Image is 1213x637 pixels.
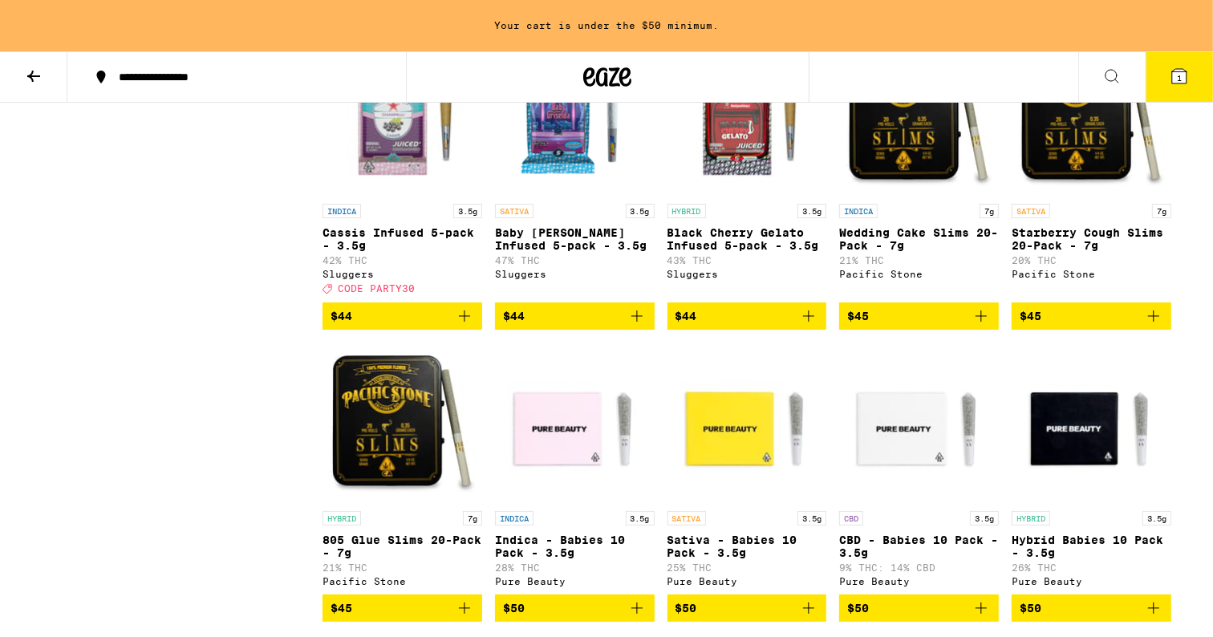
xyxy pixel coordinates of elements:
[323,269,482,279] div: Sluggers
[453,204,482,218] p: 3.5g
[323,226,482,252] p: Cassis Infused 5-pack - 3.5g
[495,35,655,302] a: Open page for Baby Griselda Infused 5-pack - 3.5g from Sluggers
[331,602,352,615] span: $45
[847,602,869,615] span: $50
[626,204,655,218] p: 3.5g
[1152,204,1171,218] p: 7g
[323,562,482,573] p: 21% THC
[323,594,482,622] button: Add to bag
[839,534,999,559] p: CBD - Babies 10 Pack - 3.5g
[675,602,697,615] span: $50
[338,284,415,294] span: CODE PARTY30
[797,511,826,525] p: 3.5g
[847,310,869,323] span: $45
[667,594,827,622] button: Add to bag
[1142,511,1171,525] p: 3.5g
[839,255,999,266] p: 21% THC
[667,35,827,196] img: Sluggers - Black Cherry Gelato Infused 5-pack - 3.5g
[495,343,655,594] a: Open page for Indica - Babies 10 Pack - 3.5g from Pure Beauty
[675,310,697,323] span: $44
[626,511,655,525] p: 3.5g
[495,204,533,218] p: SATIVA
[331,310,352,323] span: $44
[323,255,482,266] p: 42% THC
[1012,255,1171,266] p: 20% THC
[1020,602,1041,615] span: $50
[667,576,827,586] div: Pure Beauty
[667,343,827,503] img: Pure Beauty - Sativa - Babies 10 Pack - 3.5g
[323,35,482,302] a: Open page for Cassis Infused 5-pack - 3.5g from Sluggers
[667,302,827,330] button: Add to bag
[463,511,482,525] p: 7g
[1012,302,1171,330] button: Add to bag
[667,226,827,252] p: Black Cherry Gelato Infused 5-pack - 3.5g
[839,35,999,302] a: Open page for Wedding Cake Slims 20-Pack - 7g from Pacific Stone
[1012,269,1171,279] div: Pacific Stone
[980,204,999,218] p: 7g
[495,534,655,559] p: Indica - Babies 10 Pack - 3.5g
[495,343,655,503] img: Pure Beauty - Indica - Babies 10 Pack - 3.5g
[323,343,482,594] a: Open page for 805 Glue Slims 20-Pack - 7g from Pacific Stone
[323,511,361,525] p: HYBRID
[1012,576,1171,586] div: Pure Beauty
[495,511,533,525] p: INDICA
[495,269,655,279] div: Sluggers
[667,511,706,525] p: SATIVA
[10,11,116,24] span: Hi. Need any help?
[970,511,999,525] p: 3.5g
[495,226,655,252] p: Baby [PERSON_NAME] Infused 5-pack - 3.5g
[323,343,482,503] img: Pacific Stone - 805 Glue Slims 20-Pack - 7g
[495,255,655,266] p: 47% THC
[503,602,525,615] span: $50
[667,35,827,302] a: Open page for Black Cherry Gelato Infused 5-pack - 3.5g from Sluggers
[667,562,827,573] p: 25% THC
[839,594,999,622] button: Add to bag
[1012,343,1171,594] a: Open page for Hybrid Babies 10 Pack - 3.5g from Pure Beauty
[323,35,482,196] img: Sluggers - Cassis Infused 5-pack - 3.5g
[839,269,999,279] div: Pacific Stone
[839,35,999,196] img: Pacific Stone - Wedding Cake Slims 20-Pack - 7g
[839,302,999,330] button: Add to bag
[797,204,826,218] p: 3.5g
[1146,52,1213,102] button: 1
[495,576,655,586] div: Pure Beauty
[1012,594,1171,622] button: Add to bag
[1177,73,1182,83] span: 1
[1012,35,1171,302] a: Open page for Starberry Cough Slims 20-Pack - 7g from Pacific Stone
[323,302,482,330] button: Add to bag
[667,204,706,218] p: HYBRID
[839,576,999,586] div: Pure Beauty
[323,576,482,586] div: Pacific Stone
[495,302,655,330] button: Add to bag
[1020,310,1041,323] span: $45
[667,269,827,279] div: Sluggers
[1012,534,1171,559] p: Hybrid Babies 10 Pack - 3.5g
[667,255,827,266] p: 43% THC
[839,511,863,525] p: CBD
[1012,35,1171,196] img: Pacific Stone - Starberry Cough Slims 20-Pack - 7g
[1012,343,1171,503] img: Pure Beauty - Hybrid Babies 10 Pack - 3.5g
[323,534,482,559] p: 805 Glue Slims 20-Pack - 7g
[495,594,655,622] button: Add to bag
[503,310,525,323] span: $44
[839,204,878,218] p: INDICA
[323,204,361,218] p: INDICA
[1012,226,1171,252] p: Starberry Cough Slims 20-Pack - 7g
[667,534,827,559] p: Sativa - Babies 10 Pack - 3.5g
[1012,562,1171,573] p: 26% THC
[495,562,655,573] p: 28% THC
[839,226,999,252] p: Wedding Cake Slims 20-Pack - 7g
[1012,204,1050,218] p: SATIVA
[839,343,999,503] img: Pure Beauty - CBD - Babies 10 Pack - 3.5g
[839,343,999,594] a: Open page for CBD - Babies 10 Pack - 3.5g from Pure Beauty
[667,343,827,594] a: Open page for Sativa - Babies 10 Pack - 3.5g from Pure Beauty
[495,35,655,196] img: Sluggers - Baby Griselda Infused 5-pack - 3.5g
[1012,511,1050,525] p: HYBRID
[839,562,999,573] p: 9% THC: 14% CBD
